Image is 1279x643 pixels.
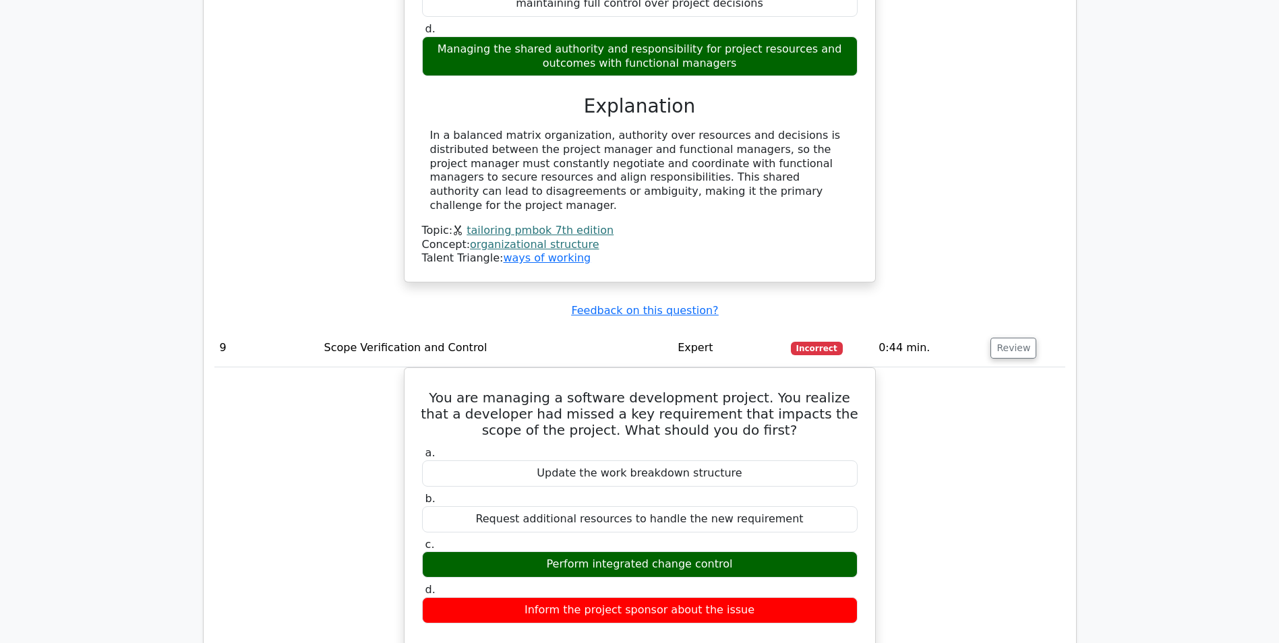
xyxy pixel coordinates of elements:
[422,460,858,487] div: Update the work breakdown structure
[422,224,858,238] div: Topic:
[425,446,436,459] span: a.
[214,329,319,367] td: 9
[791,342,843,355] span: Incorrect
[421,390,859,438] h5: You are managing a software development project. You realize that a developer had missed a key re...
[422,506,858,532] div: Request additional resources to handle the new requirement
[467,224,614,237] a: tailoring pmbok 7th edition
[422,551,858,578] div: Perform integrated change control
[425,492,436,505] span: b.
[422,597,858,623] div: Inform the project sponsor about the issue
[425,22,436,35] span: d.
[470,238,599,251] a: organizational structure
[319,329,673,367] td: Scope Verification and Control
[422,238,858,252] div: Concept:
[571,304,718,317] a: Feedback on this question?
[430,95,850,118] h3: Explanation
[990,338,1036,359] button: Review
[873,329,985,367] td: 0:44 min.
[430,129,850,213] div: In a balanced matrix organization, authority over resources and decisions is distributed between ...
[422,224,858,266] div: Talent Triangle:
[672,329,785,367] td: Expert
[425,538,435,551] span: c.
[425,583,436,596] span: d.
[503,251,591,264] a: ways of working
[422,36,858,77] div: Managing the shared authority and responsibility for project resources and outcomes with function...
